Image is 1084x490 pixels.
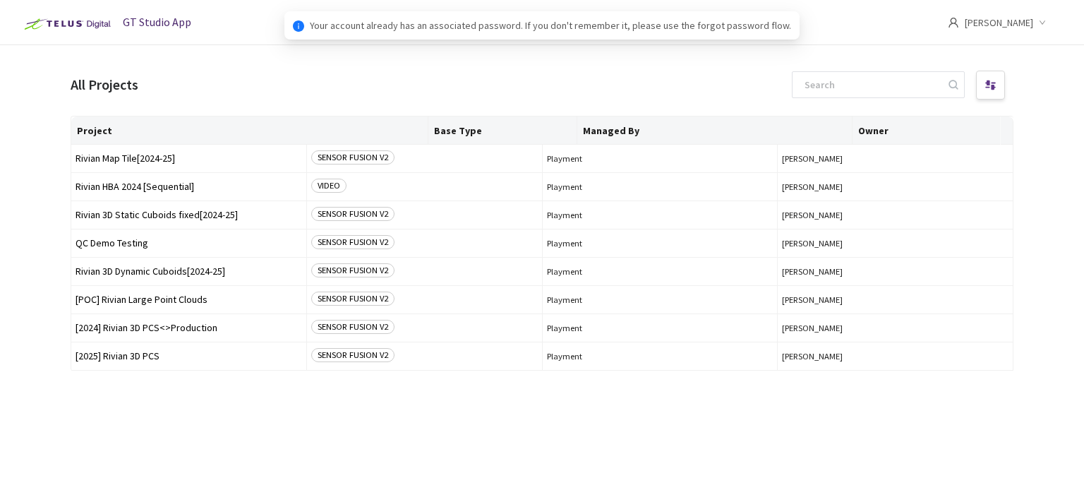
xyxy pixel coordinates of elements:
[853,116,1001,145] th: Owner
[17,13,115,35] img: Telus
[311,292,395,306] span: SENSOR FUSION V2
[76,181,302,192] span: Rivian HBA 2024 [Sequential]
[311,348,395,362] span: SENSOR FUSION V2
[76,351,302,361] span: [2025] Rivian 3D PCS
[796,72,946,97] input: Search
[782,351,1008,361] button: [PERSON_NAME]
[547,238,773,249] span: Playment
[311,235,395,249] span: SENSOR FUSION V2
[76,153,302,164] span: Rivian Map Tile[2024-25]
[547,181,773,192] span: Playment
[547,266,773,277] span: Playment
[76,294,302,305] span: [POC] Rivian Large Point Clouds
[1039,19,1046,26] span: down
[293,20,304,32] span: info-circle
[71,73,138,95] div: All Projects
[782,210,1008,220] button: [PERSON_NAME]
[782,238,1008,249] button: [PERSON_NAME]
[311,263,395,277] span: SENSOR FUSION V2
[782,266,1008,277] button: [PERSON_NAME]
[577,116,853,145] th: Managed By
[76,266,302,277] span: Rivian 3D Dynamic Cuboids[2024-25]
[76,210,302,220] span: Rivian 3D Static Cuboids fixed[2024-25]
[547,351,773,361] span: Playment
[782,294,1008,305] button: [PERSON_NAME]
[782,153,1008,164] button: [PERSON_NAME]
[782,181,1008,192] button: [PERSON_NAME]
[76,323,302,333] span: [2024] Rivian 3D PCS<>Production
[428,116,577,145] th: Base Type
[76,238,302,249] span: QC Demo Testing
[547,210,773,220] span: Playment
[123,15,191,29] span: GT Studio App
[311,207,395,221] span: SENSOR FUSION V2
[547,294,773,305] span: Playment
[310,18,791,33] span: Your account already has an associated password. If you don't remember it, please use the forgot ...
[311,179,347,193] span: VIDEO
[311,150,395,165] span: SENSOR FUSION V2
[547,153,773,164] span: Playment
[948,17,959,28] span: user
[71,116,428,145] th: Project
[782,323,1008,333] button: [PERSON_NAME]
[547,323,773,333] span: Playment
[311,320,395,334] span: SENSOR FUSION V2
